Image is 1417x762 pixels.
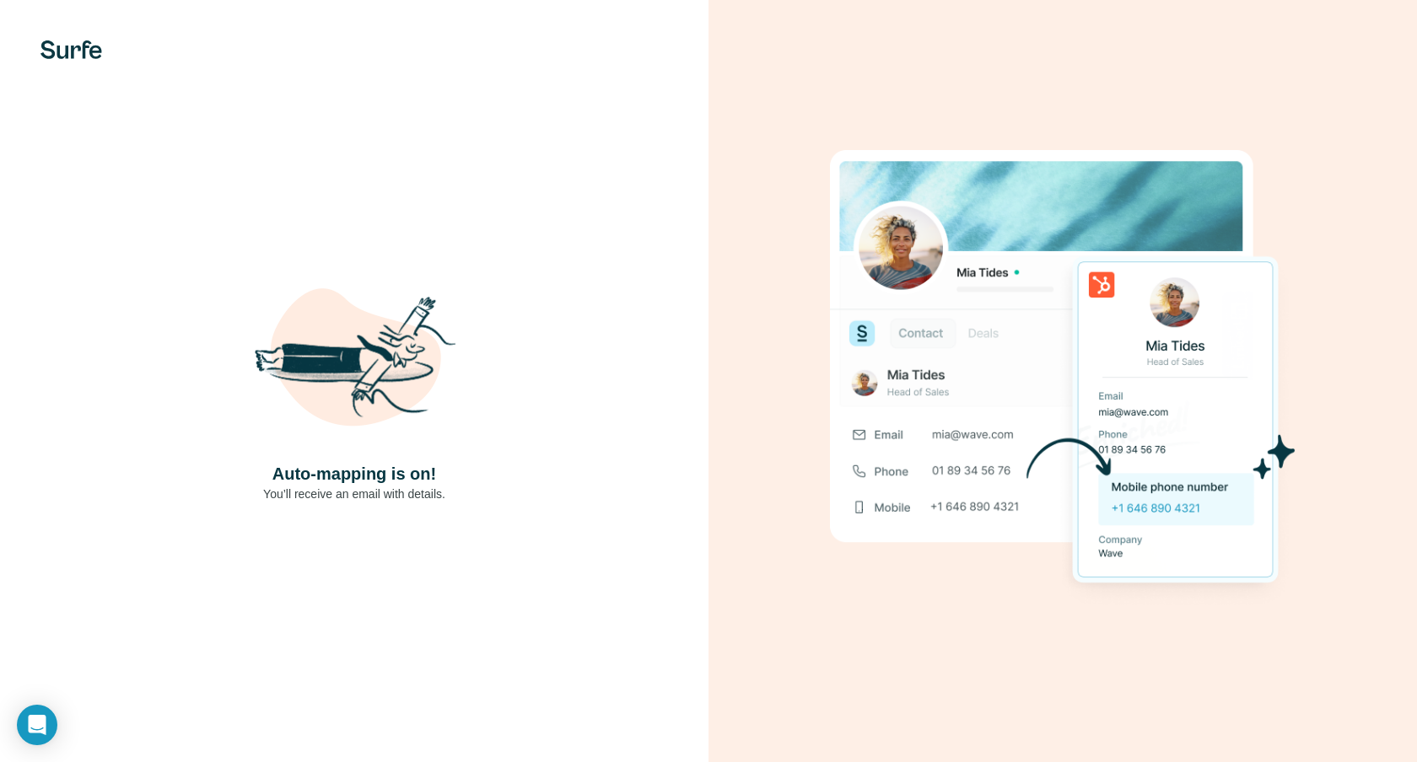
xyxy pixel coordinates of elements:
img: Shaka Illustration [253,260,455,462]
div: Open Intercom Messenger [17,705,57,745]
p: You’ll receive an email with details. [263,486,445,502]
img: Surfe's logo [40,40,102,59]
img: Download Success [830,150,1296,611]
h4: Auto-mapping is on! [272,462,436,486]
